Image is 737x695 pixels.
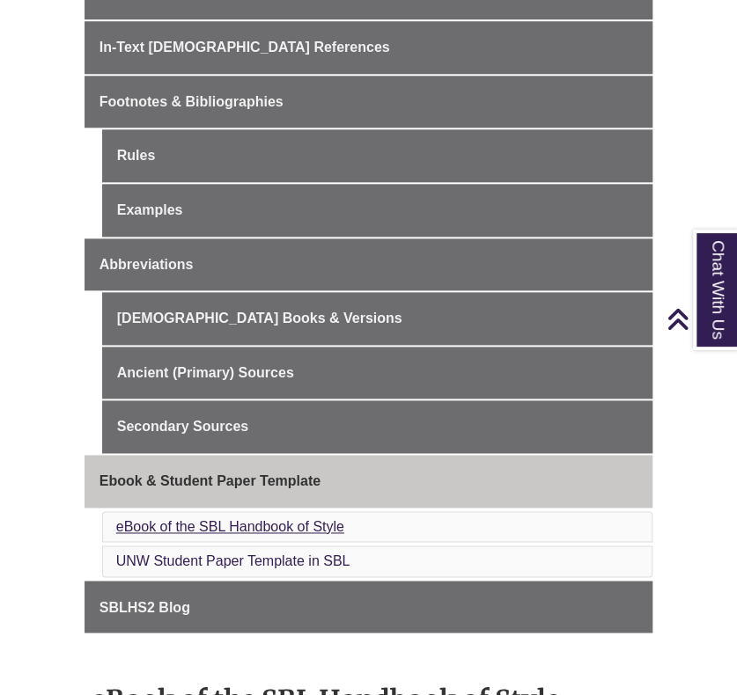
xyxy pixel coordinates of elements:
[667,307,733,331] a: Back to Top
[102,184,653,237] a: Examples
[85,238,653,291] a: Abbreviations
[99,473,321,488] span: Ebook & Student Paper Template
[99,257,194,272] span: Abbreviations
[102,292,653,345] a: [DEMOGRAPHIC_DATA] Books & Versions
[116,519,344,534] a: eBook of the SBL Handbook of Style
[116,553,350,568] a: UNW Student Paper Template in SBL
[99,40,390,55] span: In-Text [DEMOGRAPHIC_DATA] References
[85,76,653,128] a: Footnotes & Bibliographies
[99,94,284,109] span: Footnotes & Bibliographies
[85,455,653,508] a: Ebook & Student Paper Template
[102,129,653,182] a: Rules
[99,599,190,614] span: SBLHS2 Blog
[85,21,653,74] a: In-Text [DEMOGRAPHIC_DATA] References
[85,581,653,633] a: SBLHS2 Blog
[102,400,653,453] a: Secondary Sources
[102,347,653,399] a: Ancient (Primary) Sources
